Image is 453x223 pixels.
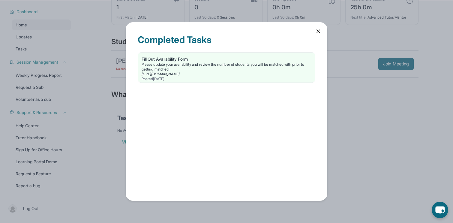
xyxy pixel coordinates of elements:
[142,62,311,72] div: Please update your availability and review the number of students you will be matched with prior ...
[138,53,315,83] a: Fill Out Availability FormPlease update your availability and review the number of students you w...
[142,56,311,62] div: Fill Out Availability Form
[142,77,311,81] div: Posted [DATE]
[138,34,315,52] div: Completed Tasks
[142,72,181,76] a: [URL][DOMAIN_NAME]..
[432,202,448,218] button: chat-button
